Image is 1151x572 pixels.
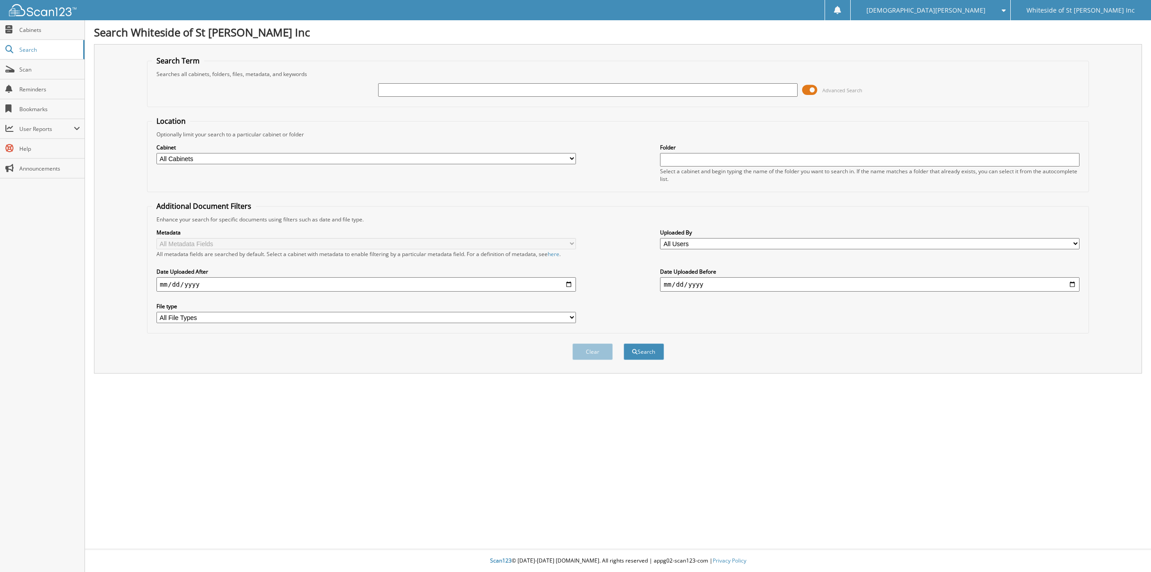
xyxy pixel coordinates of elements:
label: Metadata [156,229,576,236]
label: Uploaded By [660,229,1080,236]
span: Cabinets [19,26,80,34]
span: Scan123 [490,557,512,564]
span: Advanced Search [822,87,862,94]
input: end [660,277,1080,292]
legend: Location [152,116,190,126]
span: [DEMOGRAPHIC_DATA][PERSON_NAME] [866,8,986,13]
legend: Search Term [152,56,204,66]
div: Searches all cabinets, folders, files, metadata, and keywords [152,70,1084,78]
label: Cabinet [156,144,576,151]
div: Optionally limit your search to a particular cabinet or folder [152,131,1084,138]
span: Reminders [19,86,80,93]
div: © [DATE]-[DATE] [DOMAIN_NAME]. All rights reserved | appg02-scan123-com | [85,550,1151,572]
div: Enhance your search for specific documents using filters such as date and file type. [152,216,1084,223]
div: Select a cabinet and begin typing the name of the folder you want to search in. If the name match... [660,167,1080,183]
span: Whiteside of St [PERSON_NAME] Inc [1026,8,1135,13]
a: Privacy Policy [713,557,746,564]
h1: Search Whiteside of St [PERSON_NAME] Inc [94,25,1142,40]
button: Search [624,343,664,360]
label: Folder [660,144,1080,151]
img: scan123-logo-white.svg [9,4,76,16]
label: File type [156,302,576,310]
span: Announcements [19,165,80,172]
span: Help [19,145,80,153]
a: here [548,250,559,258]
button: Clear [572,343,613,360]
span: Scan [19,66,80,73]
div: All metadata fields are searched by default. Select a cabinet with metadata to enable filtering b... [156,250,576,258]
label: Date Uploaded After [156,268,576,275]
legend: Additional Document Filters [152,201,256,211]
span: Bookmarks [19,105,80,113]
span: Search [19,46,79,54]
span: User Reports [19,125,74,133]
input: start [156,277,576,292]
label: Date Uploaded Before [660,268,1080,275]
